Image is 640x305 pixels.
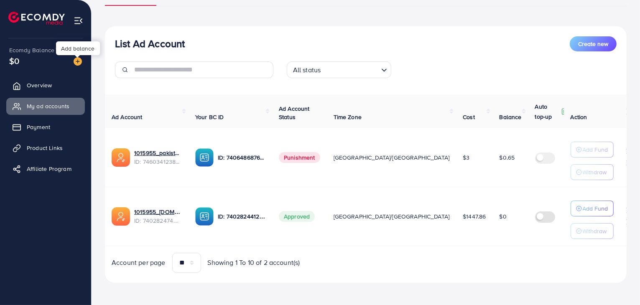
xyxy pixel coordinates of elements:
span: ID: 7460341238940745744 [134,158,182,166]
img: menu [74,16,83,25]
img: ic-ba-acc.ded83a64.svg [195,207,214,226]
img: ic-ads-acc.e4c84228.svg [112,207,130,226]
span: Product Links [27,144,63,152]
a: Payment [6,119,85,135]
span: $1447.86 [463,212,486,221]
span: $0.65 [500,153,515,162]
span: Account per page [112,258,166,267]
p: Add Fund [583,145,608,155]
p: Auto top-up [535,102,559,122]
span: All status [291,64,323,76]
button: Withdraw [571,223,614,239]
a: Affiliate Program [6,160,85,177]
span: Overview [27,81,52,89]
span: Create new [578,40,608,48]
span: Showing 1 To 10 of 2 account(s) [208,258,300,267]
span: My ad accounts [27,102,69,110]
span: $0 [500,212,507,221]
span: $3 [463,153,469,162]
h3: List Ad Account [115,38,185,50]
button: Create new [570,36,617,51]
img: ic-ads-acc.e4c84228.svg [112,148,130,167]
iframe: Chat [604,267,634,299]
span: ID: 7402824746595057681 [134,216,182,225]
span: Your BC ID [195,113,224,121]
img: image [74,57,82,66]
span: Ad Account Status [279,104,310,121]
span: Balance [500,113,522,121]
a: 1015955_pakistan_1736996056634 [134,149,182,157]
span: Cost [463,113,475,121]
span: Time Zone [334,113,362,121]
span: [GEOGRAPHIC_DATA]/[GEOGRAPHIC_DATA] [334,212,450,221]
span: Punishment [279,152,320,163]
p: ID: 7406486876917432336 [218,152,265,163]
span: $0 [9,55,19,67]
span: Approved [279,211,315,222]
img: ic-ba-acc.ded83a64.svg [195,148,214,167]
button: Withdraw [571,164,614,180]
a: Overview [6,77,85,94]
a: My ad accounts [6,98,85,114]
div: <span class='underline'>1015955_pakistan_1736996056634</span></br>7460341238940745744 [134,149,182,166]
p: ID: 7402824412224864257 [218,211,265,221]
button: Add Fund [571,142,614,158]
div: <span class='underline'>1015955_SMILE.PK_1723604466394</span></br>7402824746595057681 [134,208,182,225]
p: Withdraw [583,167,607,177]
div: Add balance [56,41,100,55]
span: Action [571,113,587,121]
p: Add Fund [583,203,608,213]
a: Product Links [6,140,85,156]
a: 1015955_[DOMAIN_NAME]_1723604466394 [134,208,182,216]
span: Ad Account [112,113,143,121]
span: Payment [27,123,50,131]
span: Ecomdy Balance [9,46,54,54]
input: Search for option [323,62,377,76]
img: logo [8,12,65,25]
p: Withdraw [583,226,607,236]
span: [GEOGRAPHIC_DATA]/[GEOGRAPHIC_DATA] [334,153,450,162]
button: Add Fund [571,201,614,216]
span: Affiliate Program [27,165,71,173]
div: Search for option [287,61,391,78]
